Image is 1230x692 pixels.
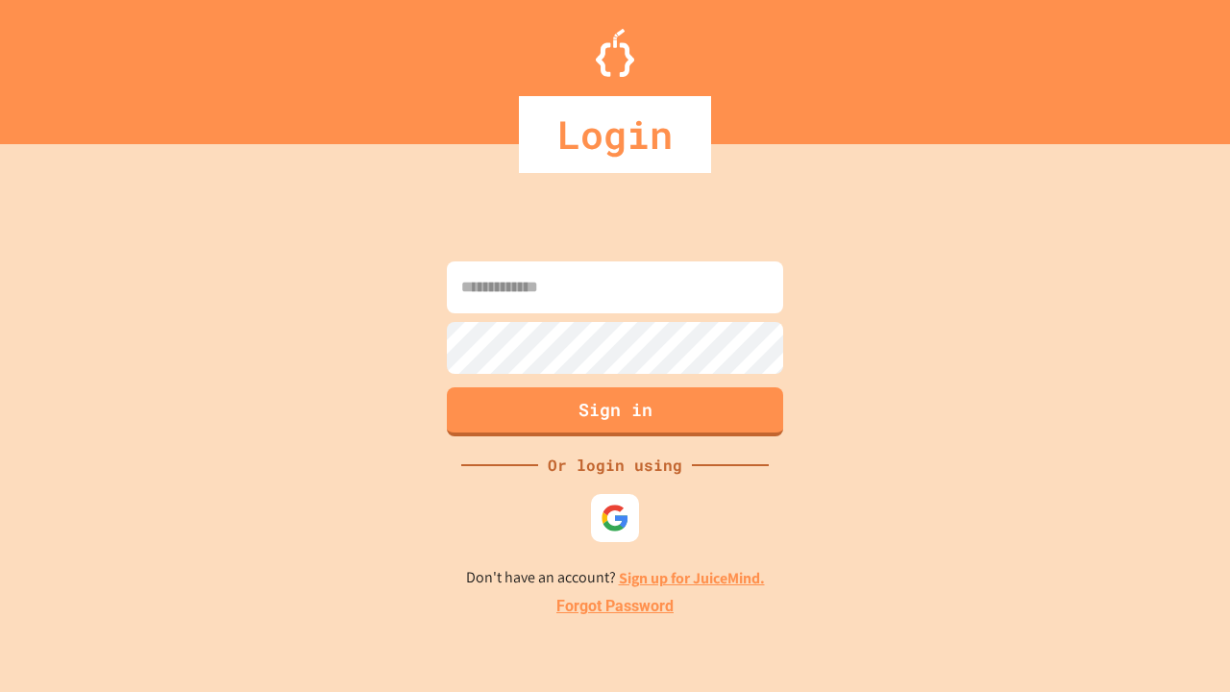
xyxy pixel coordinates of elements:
[447,387,783,436] button: Sign in
[619,568,765,588] a: Sign up for JuiceMind.
[466,566,765,590] p: Don't have an account?
[556,595,674,618] a: Forgot Password
[519,96,711,173] div: Login
[538,454,692,477] div: Or login using
[596,29,634,77] img: Logo.svg
[601,504,629,532] img: google-icon.svg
